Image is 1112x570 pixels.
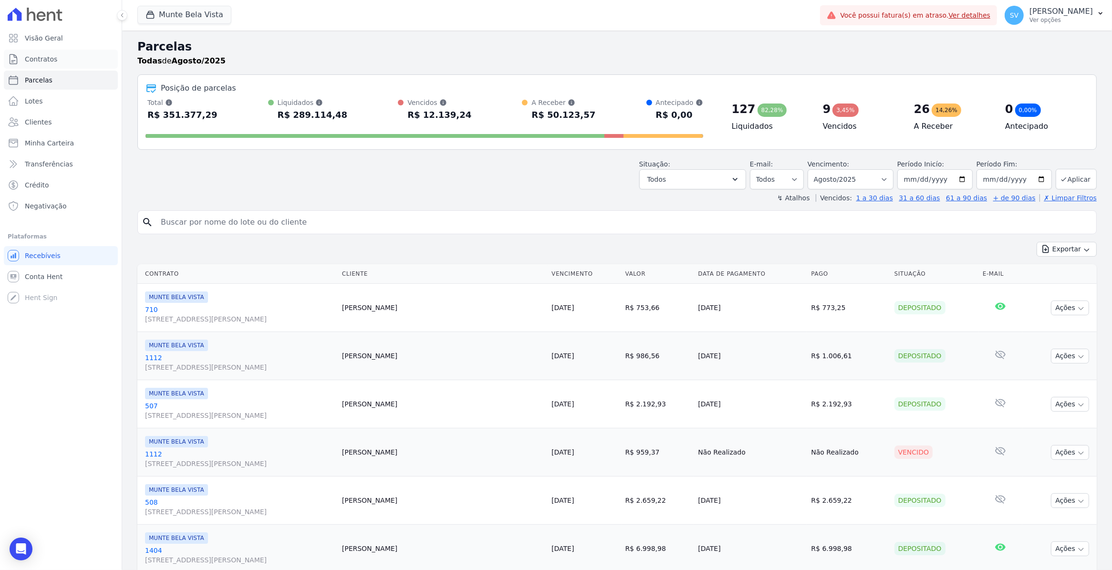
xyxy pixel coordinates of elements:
[656,107,703,123] div: R$ 0,00
[914,121,990,132] h4: A Receber
[145,532,208,544] span: MUNTE BELA VISTA
[338,380,548,428] td: [PERSON_NAME]
[145,305,334,324] a: 710[STREET_ADDRESS][PERSON_NAME]
[758,104,787,117] div: 82,28%
[1051,445,1089,460] button: Ações
[622,428,695,477] td: R$ 959,37
[155,213,1092,232] input: Buscar por nome do lote ou do cliente
[1051,493,1089,508] button: Ações
[894,301,946,314] div: Depositado
[897,160,944,168] label: Período Inicío:
[694,428,807,477] td: Não Realizado
[25,138,74,148] span: Minha Carteira
[25,159,73,169] span: Transferências
[25,272,62,281] span: Conta Hent
[622,332,695,380] td: R$ 986,56
[977,159,1052,169] label: Período Fim:
[531,98,595,107] div: A Receber
[145,436,208,447] span: MUNTE BELA VISTA
[1005,121,1081,132] h4: Antecipado
[172,56,226,65] strong: Agosto/2025
[548,264,621,284] th: Vencimento
[161,83,236,94] div: Posição de parcelas
[147,107,218,123] div: R$ 351.377,29
[8,231,114,242] div: Plataformas
[656,98,703,107] div: Antecipado
[4,29,118,48] a: Visão Geral
[1010,12,1018,19] span: SV
[639,160,670,168] label: Situação:
[694,332,807,380] td: [DATE]
[407,107,471,123] div: R$ 12.139,24
[732,121,808,132] h4: Liquidados
[856,194,893,202] a: 1 a 30 dias
[25,54,57,64] span: Contratos
[551,304,574,311] a: [DATE]
[1051,397,1089,412] button: Ações
[4,267,118,286] a: Conta Hent
[551,448,574,456] a: [DATE]
[1056,169,1097,189] button: Aplicar
[338,428,548,477] td: [PERSON_NAME]
[137,56,162,65] strong: Todas
[949,11,991,19] a: Ver detalhes
[1051,349,1089,363] button: Ações
[25,180,49,190] span: Crédito
[4,176,118,195] a: Crédito
[622,284,695,332] td: R$ 753,66
[694,380,807,428] td: [DATE]
[137,6,231,24] button: Munte Bela Vista
[147,98,218,107] div: Total
[145,363,334,372] span: [STREET_ADDRESS][PERSON_NAME]
[1015,104,1041,117] div: 0,00%
[1039,194,1097,202] a: ✗ Limpar Filtros
[750,160,773,168] label: E-mail:
[840,10,990,21] span: Você possui fatura(s) em atraso.
[647,174,666,185] span: Todos
[4,92,118,111] a: Lotes
[946,194,987,202] a: 61 a 90 dias
[808,160,849,168] label: Vencimento:
[145,497,334,517] a: 508[STREET_ADDRESS][PERSON_NAME]
[338,264,548,284] th: Cliente
[145,291,208,303] span: MUNTE BELA VISTA
[622,380,695,428] td: R$ 2.192,93
[1051,541,1089,556] button: Ações
[979,264,1022,284] th: E-mail
[338,477,548,525] td: [PERSON_NAME]
[932,104,961,117] div: 14,26%
[145,484,208,496] span: MUNTE BELA VISTA
[899,194,940,202] a: 31 a 60 dias
[823,121,899,132] h4: Vencidos
[4,71,118,90] a: Parcelas
[732,102,756,117] div: 127
[694,264,807,284] th: Data de Pagamento
[4,246,118,265] a: Recebíveis
[694,477,807,525] td: [DATE]
[145,449,334,468] a: 1112[STREET_ADDRESS][PERSON_NAME]
[338,332,548,380] td: [PERSON_NAME]
[832,104,858,117] div: 3,45%
[531,107,595,123] div: R$ 50.123,57
[137,264,338,284] th: Contrato
[137,55,226,67] p: de
[891,264,979,284] th: Situação
[25,33,63,43] span: Visão Geral
[145,507,334,517] span: [STREET_ADDRESS][PERSON_NAME]
[145,401,334,420] a: 507[STREET_ADDRESS][PERSON_NAME]
[407,98,471,107] div: Vencidos
[25,96,43,106] span: Lotes
[25,75,52,85] span: Parcelas
[807,284,890,332] td: R$ 773,25
[145,353,334,372] a: 1112[STREET_ADDRESS][PERSON_NAME]
[551,352,574,360] a: [DATE]
[622,477,695,525] td: R$ 2.659,22
[807,428,890,477] td: Não Realizado
[10,538,32,560] div: Open Intercom Messenger
[25,117,52,127] span: Clientes
[894,494,946,507] div: Depositado
[694,284,807,332] td: [DATE]
[622,264,695,284] th: Valor
[142,217,153,228] i: search
[894,542,946,555] div: Depositado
